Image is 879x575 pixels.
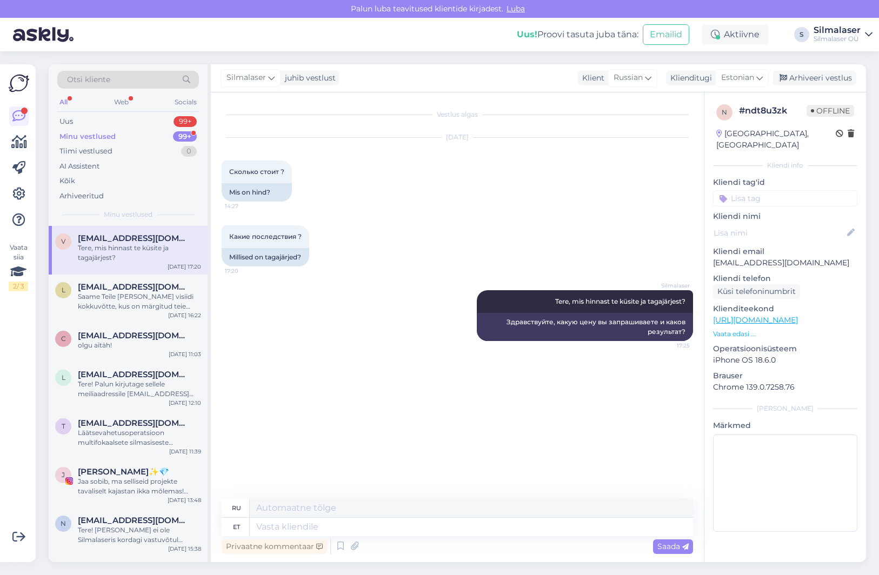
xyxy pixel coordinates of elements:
[281,72,336,84] div: juhib vestlust
[713,190,857,206] input: Lisa tag
[807,105,854,117] span: Offline
[713,161,857,170] div: Kliendi info
[59,131,116,142] div: Minu vestlused
[222,183,292,202] div: Mis on hind?
[714,227,845,239] input: Lisa nimi
[61,519,66,527] span: n
[59,191,104,202] div: Arhiveeritud
[78,525,201,545] div: Tere! [PERSON_NAME] ei ole Silmalaseris kordagi vastuvõtul käinud. Kui ta on käinud Katusepapi 6 ...
[229,232,302,240] span: Какие последствия ?
[713,257,857,269] p: [EMAIL_ADDRESS][DOMAIN_NAME]
[168,545,201,553] div: [DATE] 15:38
[713,370,857,382] p: Brauser
[78,467,169,477] span: Janete Aas✨💎
[67,74,110,85] span: Otsi kliente
[713,315,798,325] a: [URL][DOMAIN_NAME]
[477,313,693,341] div: Здравствуйте, какую цену вы запрашиваете и каков результат?
[104,210,152,219] span: Minu vestlused
[225,267,265,275] span: 17:20
[713,273,857,284] p: Kliendi telefon
[169,447,201,456] div: [DATE] 11:39
[78,243,201,263] div: Tere, mis hinnast te küsite ja tagajärjest?
[713,355,857,366] p: iPhone OS 18.6.0
[62,286,65,294] span: l
[232,499,241,517] div: ru
[555,297,685,305] span: Tere, mis hinnast te küsite ja tagajärjest?
[59,146,112,157] div: Tiimi vestlused
[222,539,327,554] div: Privaatne kommentaar
[78,428,201,447] div: Läätsevahetusoperatsioon multifokaalsete silmasiseste läätsedega teostatakse mõlemal silmal [PERS...
[713,211,857,222] p: Kliendi nimi
[721,72,754,84] span: Estonian
[59,161,99,172] div: AI Assistent
[62,422,65,430] span: t
[517,29,537,39] b: Uus!
[78,370,190,379] span: lumilla@list.ru
[62,373,65,382] span: l
[225,202,265,210] span: 14:27
[773,71,856,85] div: Arhiveeri vestlus
[168,311,201,319] div: [DATE] 16:22
[169,350,201,358] div: [DATE] 11:03
[78,477,201,496] div: Jaa sobib, ma selliseid projekte tavaliselt kajastan ikka mõlemas! Tiktokis rohkem monteeritud vi...
[722,108,727,116] span: n
[168,263,201,271] div: [DATE] 17:20
[649,282,690,290] span: Silmalaser
[78,331,190,340] span: cristopkaseste@gmail.com
[229,168,284,176] span: Сколько стоит ?
[169,399,201,407] div: [DATE] 12:10
[59,176,75,186] div: Kõik
[713,177,857,188] p: Kliendi tag'id
[181,146,197,157] div: 0
[702,25,768,44] div: Aktiivne
[172,95,199,109] div: Socials
[222,248,309,266] div: Millised on tagajärjed?
[643,24,689,45] button: Emailid
[222,110,693,119] div: Vestlus algas
[173,131,197,142] div: 99+
[233,518,240,536] div: et
[713,404,857,413] div: [PERSON_NAME]
[517,28,638,41] div: Proovi tasuta juba täna:
[78,516,190,525] span: niina.sidorenko@gmail.com
[57,95,70,109] div: All
[794,27,809,42] div: S
[713,382,857,393] p: Chrome 139.0.7258.76
[666,72,712,84] div: Klienditugi
[78,233,190,243] span: verapushkina1@gmail.com
[78,340,201,350] div: olgu aitäh!
[78,379,201,399] div: Tere! Palun kirjutage sellele meiliaadressile [EMAIL_ADDRESS][DOMAIN_NAME]. Hetkel te kirjutate s...
[713,343,857,355] p: Operatsioonisüsteem
[112,95,131,109] div: Web
[739,104,807,117] div: # ndt8u3zk
[649,342,690,350] span: 17:25
[62,471,65,479] span: J
[78,418,190,428] span: tarmo_1@hotmail.com
[657,541,689,551] span: Saada
[9,243,28,291] div: Vaata siia
[814,26,873,43] a: SilmalaserSilmalaser OÜ
[503,4,528,14] span: Luba
[222,132,693,142] div: [DATE]
[227,72,266,84] span: Silmalaser
[713,420,857,431] p: Märkmed
[9,282,28,291] div: 2 / 3
[59,116,73,127] div: Uus
[174,116,197,127] div: 99+
[713,284,800,299] div: Küsi telefoninumbrit
[168,496,201,504] div: [DATE] 13:48
[9,73,29,93] img: Askly Logo
[713,329,857,339] p: Vaata edasi ...
[614,72,643,84] span: Russian
[78,282,190,292] span: laarbeiter@gmail.com
[716,128,836,151] div: [GEOGRAPHIC_DATA], [GEOGRAPHIC_DATA]
[578,72,604,84] div: Klient
[814,35,861,43] div: Silmalaser OÜ
[814,26,861,35] div: Silmalaser
[713,303,857,315] p: Klienditeekond
[61,335,66,343] span: c
[713,246,857,257] p: Kliendi email
[61,237,65,245] span: v
[78,292,201,311] div: Saame Teile [PERSON_NAME] visiidi kokkuvõtte, kus on märgitud teie nägemisteravus korrektsioonita...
